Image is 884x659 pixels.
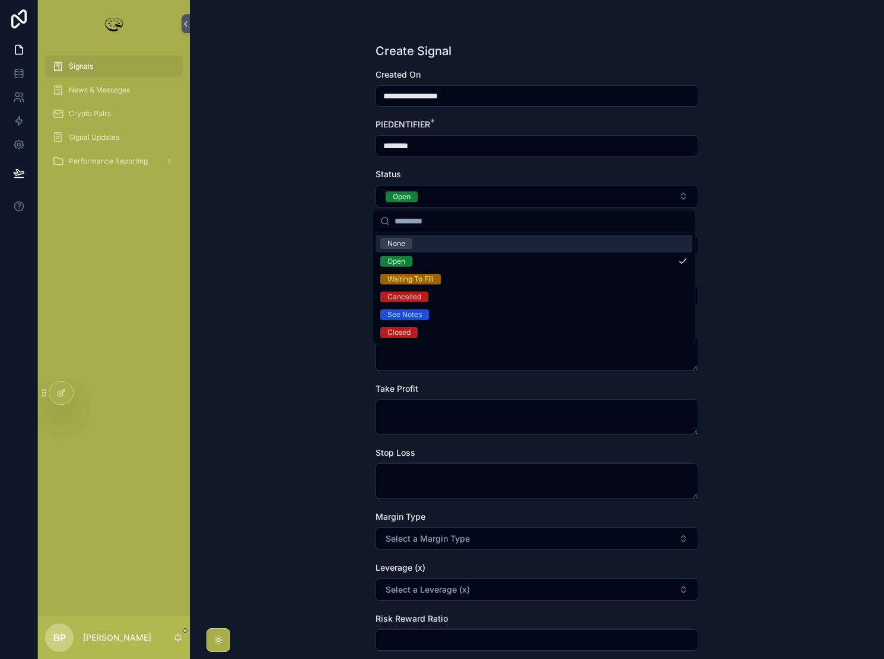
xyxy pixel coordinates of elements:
div: Closed [387,327,411,338]
span: Stop Loss [376,447,415,458]
span: Created On [376,69,421,79]
span: Signal Updates [69,133,119,142]
span: Crypto Pairs [69,109,111,119]
span: Performance Reporting [69,156,148,166]
div: Waiting To Fill [387,274,434,284]
a: Crypto Pairs [45,103,183,124]
button: Select Button [376,527,698,550]
span: BP [53,631,66,645]
img: App logo [102,14,126,33]
a: Signals [45,56,183,77]
div: scrollable content [38,47,190,187]
button: Select Button [376,578,698,601]
a: Signal Updates [45,127,183,148]
div: Cancelled [387,292,421,302]
span: Signals [69,62,93,71]
div: Suggestions [373,232,695,344]
span: Risk Reward Ratio [376,613,448,623]
button: Select Button [376,185,698,207]
span: Take Profit [376,383,418,394]
p: [PERSON_NAME] [83,632,151,644]
span: Select a Margin Type [386,533,470,545]
span: News & Messages [69,85,130,95]
span: Select a Leverage (x) [386,584,470,596]
span: Margin Type [376,511,425,522]
a: Performance Reporting [45,151,183,172]
div: Open [387,256,405,267]
div: Open [393,191,411,202]
div: See Notes [387,309,422,320]
span: Status [376,169,401,179]
span: Leverage (x) [376,562,425,572]
a: News & Messages [45,79,183,101]
span: PIEDENTIFIER [376,119,430,129]
div: None [387,238,405,249]
h1: Create Signal [376,43,451,59]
